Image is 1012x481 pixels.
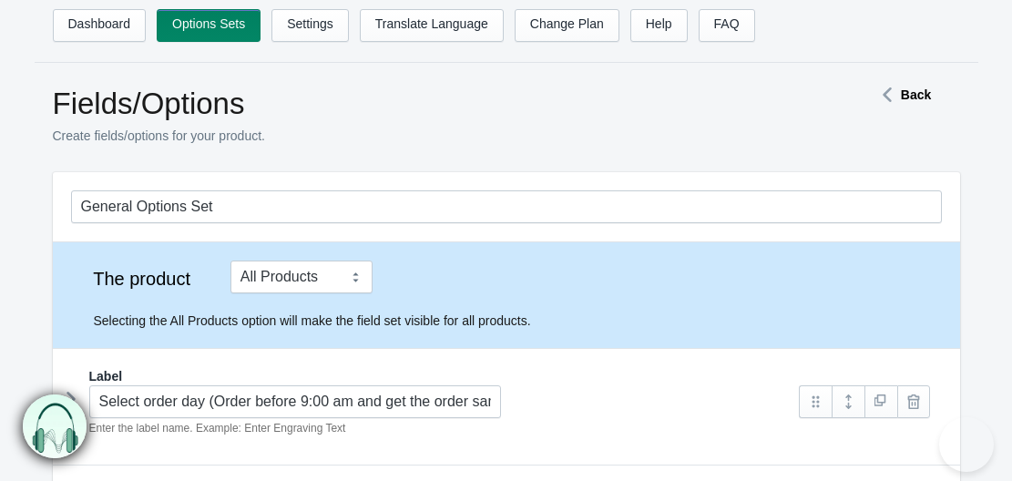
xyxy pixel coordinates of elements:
[699,9,755,42] a: FAQ
[630,9,688,42] a: Help
[89,422,346,435] em: Enter the label name. Example: Enter Engraving Text
[53,86,809,122] h1: Fields/Options
[89,367,123,385] label: Label
[874,87,931,102] a: Back
[71,190,942,223] input: General Options Set
[53,127,809,145] p: Create fields/options for your product.
[94,312,942,330] p: Selecting the All Products option will make the field set visible for all products.
[901,87,931,102] strong: Back
[157,9,261,42] a: Options Sets
[271,9,349,42] a: Settings
[939,417,994,472] iframe: Toggle Customer Support
[515,9,619,42] a: Change Plan
[20,394,85,459] img: bxm.png
[360,9,504,42] a: Translate Language
[53,9,147,42] a: Dashboard
[71,270,213,288] label: The product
